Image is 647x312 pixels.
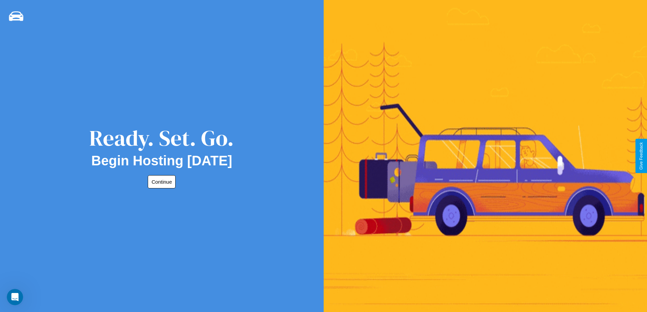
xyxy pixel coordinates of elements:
button: Continue [148,175,176,188]
iframe: Intercom live chat [7,289,23,305]
div: Give Feedback [639,142,644,170]
div: Ready. Set. Go. [89,123,234,153]
h2: Begin Hosting [DATE] [91,153,232,168]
